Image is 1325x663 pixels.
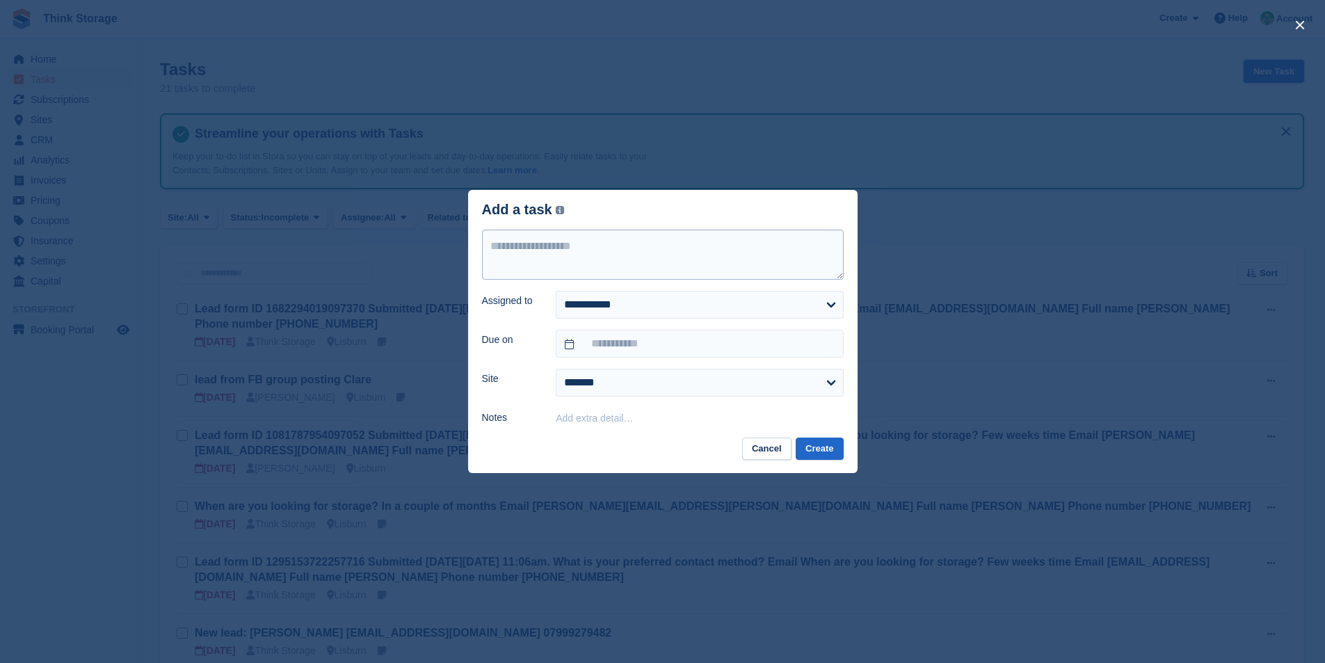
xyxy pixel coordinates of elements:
label: Assigned to [482,294,540,308]
div: Add a task [482,202,565,218]
label: Site [482,372,540,386]
img: icon-info-grey-7440780725fd019a000dd9b08b2336e03edf1995a4989e88bcd33f0948082b44.svg [556,206,564,214]
button: close [1289,14,1311,36]
label: Notes [482,410,540,425]
button: Cancel [742,438,792,461]
label: Due on [482,333,540,347]
button: Add extra detail… [556,413,633,424]
button: Create [796,438,843,461]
